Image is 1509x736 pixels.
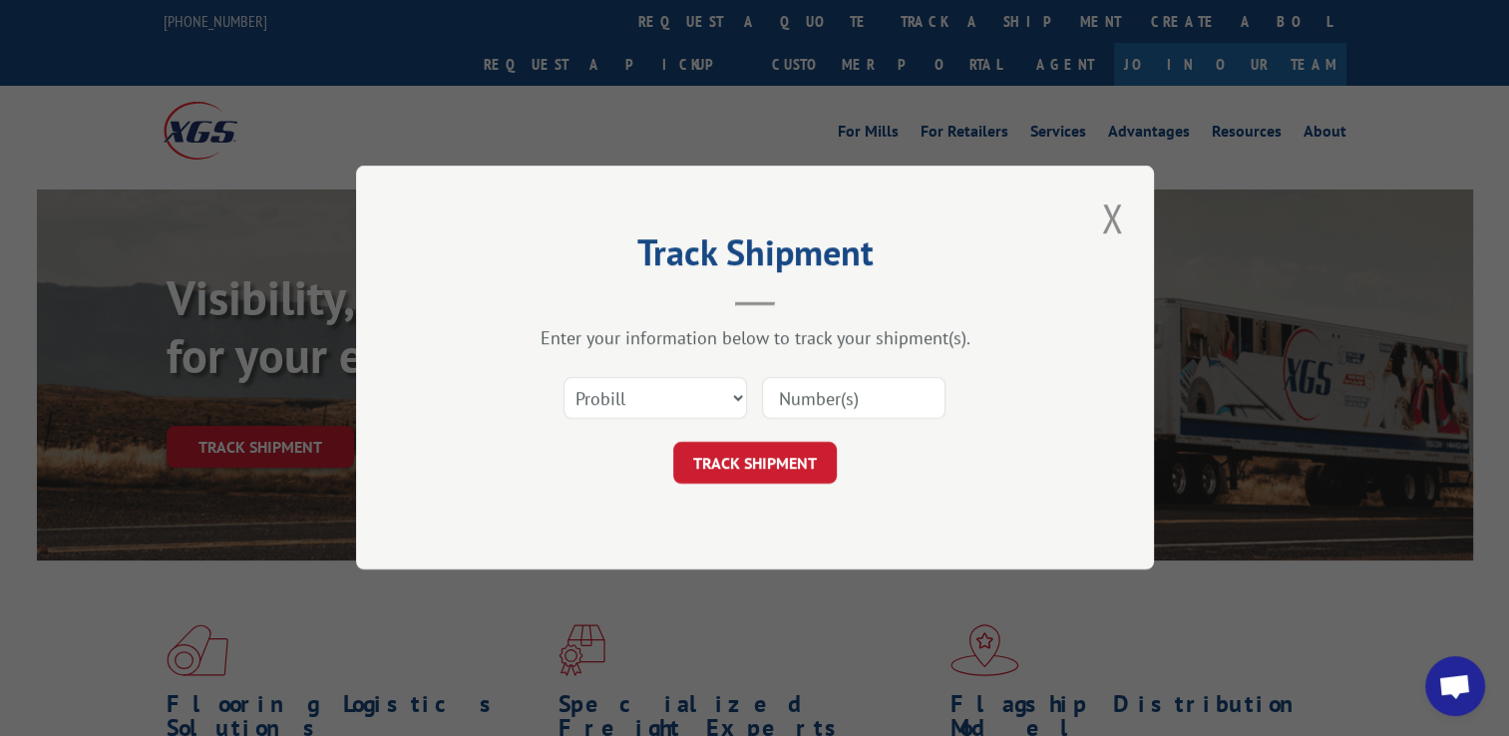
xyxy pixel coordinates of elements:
a: Open chat [1425,656,1485,716]
input: Number(s) [762,378,945,420]
div: Enter your information below to track your shipment(s). [456,327,1054,350]
h2: Track Shipment [456,238,1054,276]
button: TRACK SHIPMENT [673,443,837,485]
button: Close modal [1095,190,1129,245]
